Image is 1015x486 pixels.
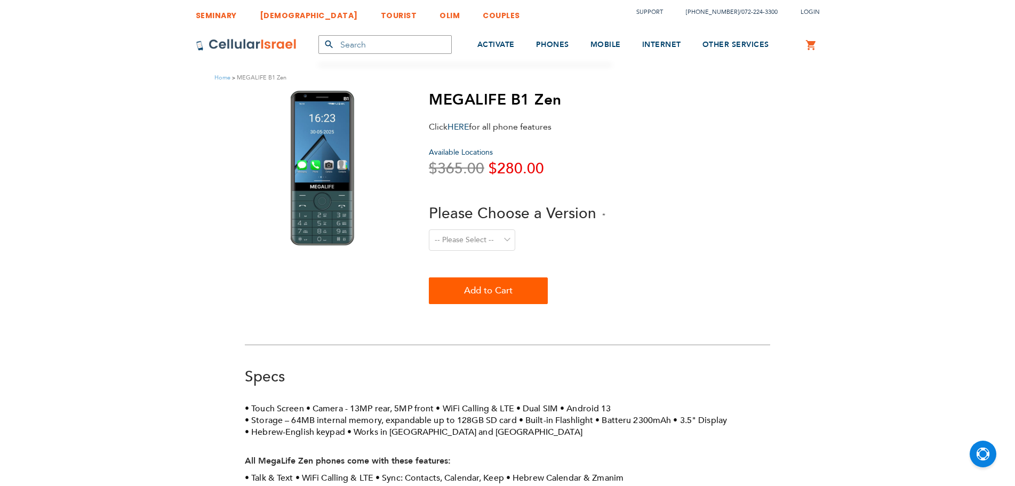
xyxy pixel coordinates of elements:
a: COUPLES [483,3,520,22]
a: 072-224-3300 [741,8,778,16]
li: MEGALIFE B1 Zen [230,73,286,83]
span: $280.00 [489,158,544,179]
a: TOURIST [381,3,417,22]
span: $365.00 [429,158,484,179]
li: 3.5" Display [673,415,727,426]
a: INTERNET [642,25,681,65]
span: ACTIVATE [477,39,515,50]
li: Batteru 2300mAh [595,415,671,426]
a: [PHONE_NUMBER] [686,8,739,16]
li: WiFi Calling & LTE [436,403,514,415]
a: OLIM [439,3,460,22]
img: Cellular Israel Logo [196,38,297,51]
h1: MEGALIFE B1 Zen [429,91,605,109]
span: PHONES [536,39,569,50]
a: OTHER SERVICES [702,25,769,65]
li: WiFi Calling & LTE [295,472,373,484]
span: Add to Cart [464,280,513,301]
li: Camera - 13MP rear, 5MP front [306,403,434,415]
input: Search [318,35,452,54]
div: Click for all phone features [429,121,594,133]
img: MEGALIFE B1 Zen [291,91,354,245]
li: Hebrew-English keypad [245,426,345,438]
strong: All MegaLife Zen phones come with these features: [245,455,451,467]
li: Sync: Contacts, Calendar, Keep [375,472,504,484]
li: Android 13 [560,403,611,415]
a: ACTIVATE [477,25,515,65]
li: Storage – 64MB internal memory, expandable up to 128GB SD card [245,415,517,426]
button: Add to Cart [429,277,548,304]
li: Hebrew Calendar & Zmanim [506,472,624,484]
a: HERE [447,121,469,133]
a: [DEMOGRAPHIC_DATA] [260,3,358,22]
li: Works in [GEOGRAPHIC_DATA] and [GEOGRAPHIC_DATA] [347,426,582,438]
a: Home [214,74,230,82]
a: PHONES [536,25,569,65]
a: SEMINARY [196,3,237,22]
li: Touch Screen [245,403,304,415]
span: INTERNET [642,39,681,50]
span: MOBILE [590,39,621,50]
li: Built-in Flashlight [519,415,594,426]
a: MOBILE [590,25,621,65]
a: Available Locations [429,147,493,157]
span: Please Choose a Version [429,203,596,224]
li: Dual SIM [516,403,558,415]
span: Login [801,8,820,16]
li: / [675,4,778,20]
span: OTHER SERVICES [702,39,769,50]
a: Specs [245,367,285,387]
a: Support [636,8,663,16]
li: Talk & Text [245,472,293,484]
